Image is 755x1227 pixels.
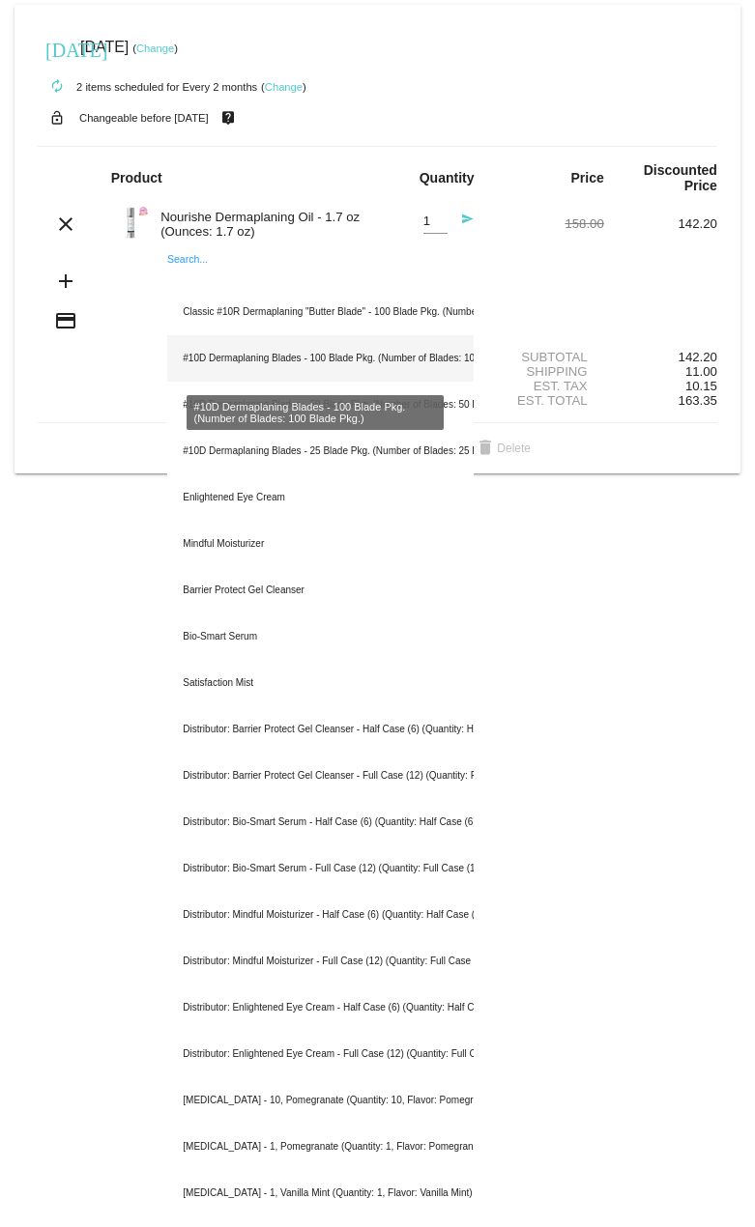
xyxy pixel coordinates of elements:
div: Est. Total [491,393,604,408]
mat-icon: clear [54,213,77,236]
div: 142.20 [604,350,717,364]
div: Distributor: Barrier Protect Gel Cleanser - Half Case (6) (Quantity: Half Case (6)) [167,706,474,753]
div: [MEDICAL_DATA] - 10, Pomegranate (Quantity: 10, Flavor: Pomegranate) [167,1077,474,1124]
div: Barrier Protect Gel Cleanser [167,567,474,613]
span: 11.00 [685,364,717,379]
div: Bio-Smart Serum [167,613,474,660]
a: Change [265,81,303,93]
div: Distributor: Mindful Moisturizer - Full Case (12) (Quantity: Full Case (12)) [167,938,474,984]
strong: Price [571,170,604,185]
strong: Quantity [420,170,475,185]
span: Delete [474,442,531,455]
button: Delete [458,431,546,466]
div: Est. Tax [491,379,604,393]
mat-icon: delete [474,438,497,461]
div: Classic #10R Dermaplaning "Butter Blade" - 100 Blade Pkg. (Number of Blades: 100 Blade Pkg.) [167,289,474,335]
mat-icon: credit_card [54,309,77,332]
div: #10D Dermaplaning Blades - 25 Blade Pkg. (Number of Blades: 25 Blade Pkg.) [167,428,474,474]
div: Distributor: Bio-Smart Serum - Full Case (12) (Quantity: Full Case (12)) [167,845,474,892]
strong: Discounted Price [644,162,717,193]
div: 142.20 [604,216,717,231]
mat-icon: [DATE] [45,37,69,60]
div: Distributor: Enlightened Eye Cream - Full Case (12) (Quantity: Full Case (12)) [167,1031,474,1077]
mat-icon: add [54,270,77,293]
input: Search... [167,271,474,287]
div: Satisfaction Mist [167,660,474,706]
div: Shipping [491,364,604,379]
img: 5.png [111,203,150,242]
span: 163.35 [679,393,717,408]
div: #10D Dermaplaning Blades - 50 Blade Pkg. (Number of Blades: 50 Blade Pkg.) [167,382,474,428]
div: Subtotal [491,350,604,364]
div: Distributor: Mindful Moisturizer - Half Case (6) (Quantity: Half Case (6)) [167,892,474,938]
div: #10D Dermaplaning Blades - 100 Blade Pkg. (Number of Blades: 100 Blade Pkg.) [167,335,474,382]
mat-icon: autorenew [45,75,69,99]
div: Enlightened Eye Cream [167,474,474,521]
input: Quantity [423,214,448,229]
div: [MEDICAL_DATA] - 1, Vanilla Mint (Quantity: 1, Flavor: Vanilla Mint) [167,1170,474,1216]
small: 2 items scheduled for Every 2 months [38,81,257,93]
span: 10.15 [685,379,717,393]
small: Changeable before [DATE] [79,112,209,124]
div: Distributor: Enlightened Eye Cream - Half Case (6) (Quantity: Half Case (6)) [167,984,474,1031]
div: Distributor: Bio-Smart Serum - Half Case (6) (Quantity: Half Case (6)) [167,799,474,845]
div: Nourishe Dermaplaning Oil - 1.7 oz (Ounces: 1.7 oz) [151,210,377,239]
mat-icon: live_help [217,105,240,130]
strong: Product [111,170,162,185]
mat-icon: lock_open [45,105,69,130]
a: Change [136,43,174,54]
div: 158.00 [491,216,604,231]
div: Mindful Moisturizer [167,521,474,567]
mat-icon: send [450,213,474,236]
div: Distributor: Barrier Protect Gel Cleanser - Full Case (12) (Quantity: Full Case (12)) [167,753,474,799]
small: ( ) [132,43,178,54]
small: ( ) [261,81,306,93]
div: [MEDICAL_DATA] - 1, Pomegranate (Quantity: 1, Flavor: Pomegranate) [167,1124,474,1170]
